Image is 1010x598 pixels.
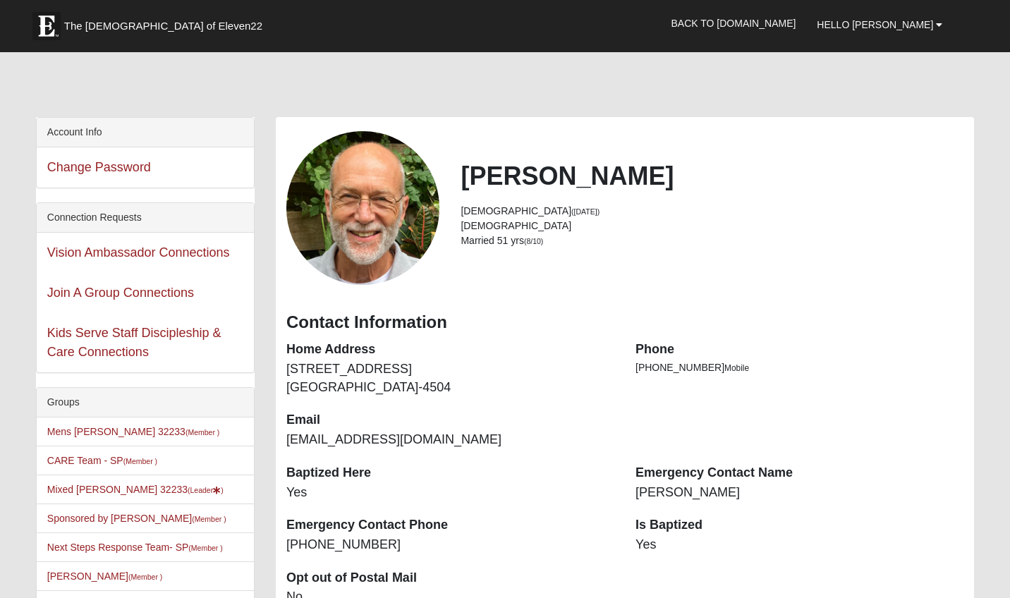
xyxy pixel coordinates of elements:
[661,6,807,41] a: Back to [DOMAIN_NAME]
[635,484,963,502] dd: [PERSON_NAME]
[47,426,220,437] a: Mens [PERSON_NAME] 32233(Member )
[571,207,600,216] small: ([DATE])
[286,484,614,502] dd: Yes
[47,286,194,300] a: Join A Group Connections
[461,219,963,233] li: [DEMOGRAPHIC_DATA]
[635,516,963,535] dt: Is Baptized
[806,7,953,42] a: Hello [PERSON_NAME]
[635,536,963,554] dd: Yes
[286,312,963,333] h3: Contact Information
[32,12,61,40] img: Eleven22 logo
[286,131,440,285] a: View Fullsize Photo
[461,204,963,219] li: [DEMOGRAPHIC_DATA]
[47,326,221,359] a: Kids Serve Staff Discipleship & Care Connections
[635,360,963,375] li: [PHONE_NUMBER]
[286,360,614,396] dd: [STREET_ADDRESS] [GEOGRAPHIC_DATA]-4504
[461,233,963,248] li: Married 51 yrs
[286,431,614,449] dd: [EMAIL_ADDRESS][DOMAIN_NAME]
[37,203,254,233] div: Connection Requests
[286,464,614,482] dt: Baptized Here
[123,457,157,465] small: (Member )
[47,513,226,524] a: Sponsored by [PERSON_NAME](Member )
[524,237,543,245] small: (8/10)
[192,515,226,523] small: (Member )
[188,544,222,552] small: (Member )
[37,388,254,417] div: Groups
[47,542,223,553] a: Next Steps Response Team- SP(Member )
[47,245,230,260] a: Vision Ambassador Connections
[286,536,614,554] dd: [PHONE_NUMBER]
[188,486,224,494] small: (Leader )
[724,363,749,373] span: Mobile
[25,5,308,40] a: The [DEMOGRAPHIC_DATA] of Eleven22
[286,569,614,587] dt: Opt out of Postal Mail
[286,341,614,359] dt: Home Address
[817,19,933,30] span: Hello [PERSON_NAME]
[635,464,963,482] dt: Emergency Contact Name
[461,161,963,191] h2: [PERSON_NAME]
[286,411,614,429] dt: Email
[47,484,224,495] a: Mixed [PERSON_NAME] 32233(Leader)
[47,570,163,582] a: [PERSON_NAME](Member )
[47,455,157,466] a: CARE Team - SP(Member )
[47,160,151,174] a: Change Password
[286,516,614,535] dt: Emergency Contact Phone
[185,428,219,437] small: (Member )
[64,19,262,33] span: The [DEMOGRAPHIC_DATA] of Eleven22
[37,118,254,147] div: Account Info
[635,341,963,359] dt: Phone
